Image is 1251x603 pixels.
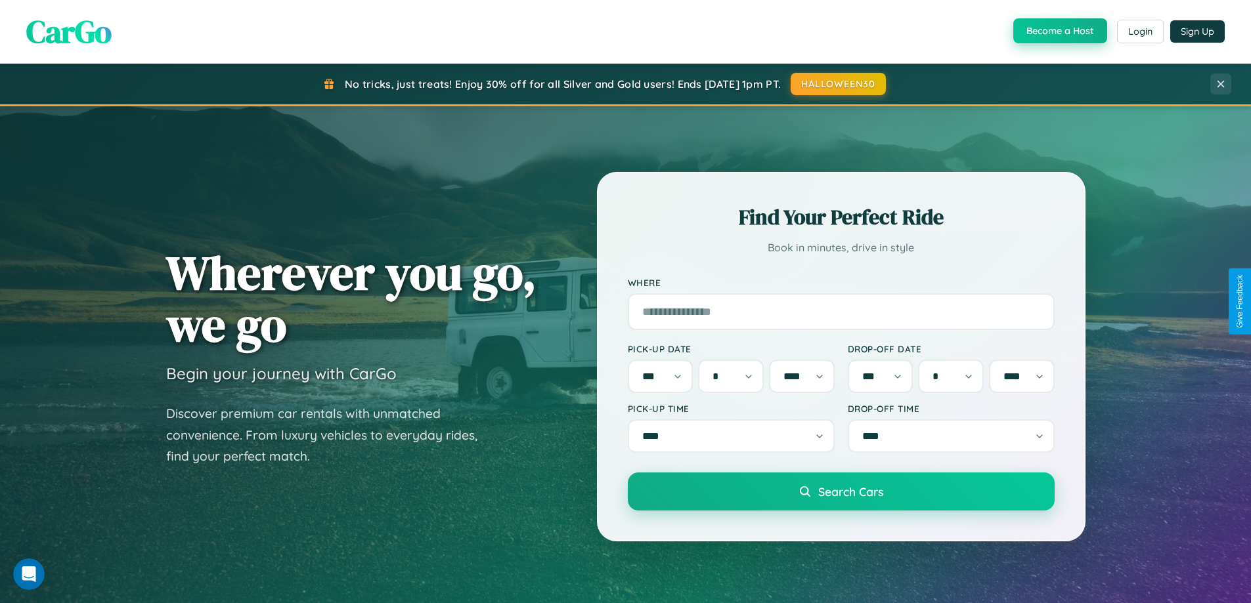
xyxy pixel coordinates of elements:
div: Give Feedback [1235,275,1244,328]
button: Login [1117,20,1164,43]
h3: Begin your journey with CarGo [166,364,397,383]
h1: Wherever you go, we go [166,247,537,350]
p: Book in minutes, drive in style [628,238,1055,257]
p: Discover premium car rentals with unmatched convenience. From luxury vehicles to everyday rides, ... [166,403,494,467]
label: Drop-off Time [848,403,1055,414]
button: HALLOWEEN30 [791,73,886,95]
span: No tricks, just treats! Enjoy 30% off for all Silver and Gold users! Ends [DATE] 1pm PT. [345,77,781,91]
label: Drop-off Date [848,343,1055,354]
button: Sign Up [1170,20,1225,43]
label: Where [628,277,1055,288]
label: Pick-up Date [628,343,835,354]
h2: Find Your Perfect Ride [628,203,1055,232]
button: Search Cars [628,472,1055,510]
label: Pick-up Time [628,403,835,414]
iframe: Intercom live chat [13,558,45,590]
span: CarGo [26,10,112,53]
span: Search Cars [818,484,883,499]
button: Become a Host [1013,18,1107,43]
